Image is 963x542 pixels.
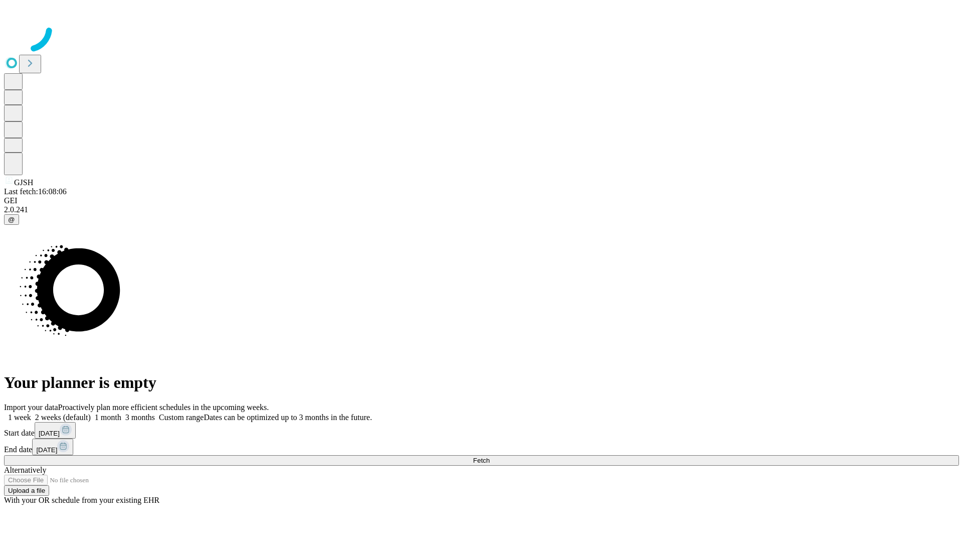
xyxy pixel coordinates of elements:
[35,422,76,439] button: [DATE]
[36,446,57,454] span: [DATE]
[35,413,91,422] span: 2 weeks (default)
[159,413,204,422] span: Custom range
[14,178,33,187] span: GJSH
[4,187,67,196] span: Last fetch: 16:08:06
[8,216,15,223] span: @
[4,403,58,412] span: Import your data
[4,373,959,392] h1: Your planner is empty
[4,496,159,504] span: With your OR schedule from your existing EHR
[4,455,959,466] button: Fetch
[125,413,155,422] span: 3 months
[473,457,490,464] span: Fetch
[32,439,73,455] button: [DATE]
[58,403,269,412] span: Proactively plan more efficient schedules in the upcoming weeks.
[4,439,959,455] div: End date
[8,413,31,422] span: 1 week
[4,485,49,496] button: Upload a file
[4,196,959,205] div: GEI
[95,413,121,422] span: 1 month
[39,430,60,437] span: [DATE]
[4,205,959,214] div: 2.0.241
[4,466,46,474] span: Alternatively
[4,214,19,225] button: @
[4,422,959,439] div: Start date
[204,413,372,422] span: Dates can be optimized up to 3 months in the future.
